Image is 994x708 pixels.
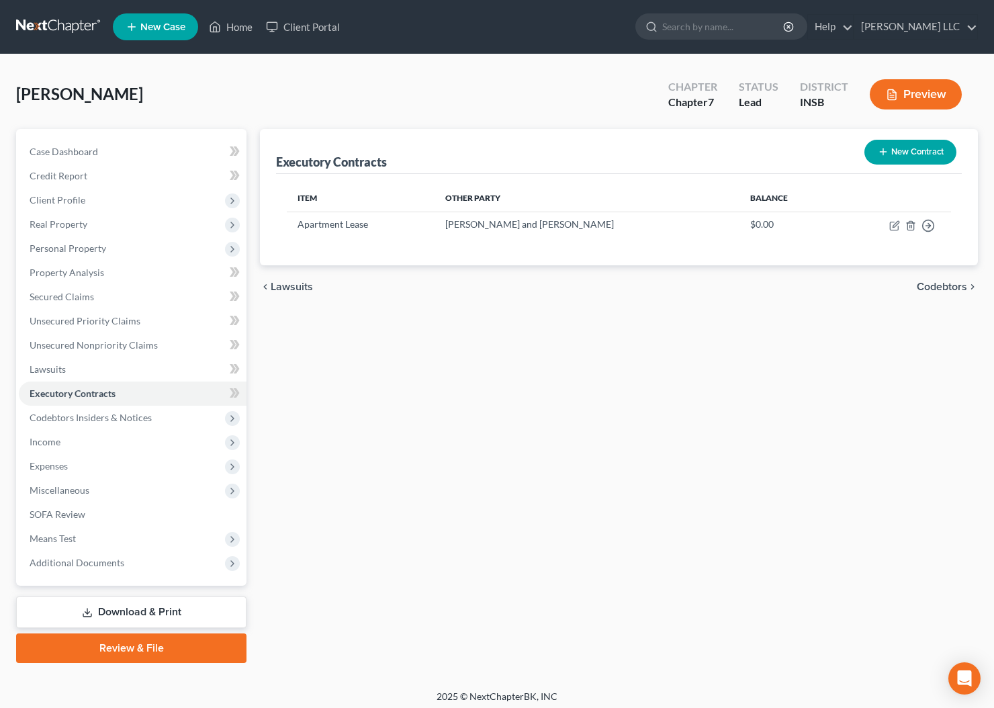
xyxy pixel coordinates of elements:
a: Credit Report [19,164,246,188]
a: Help [808,15,853,39]
td: $0.00 [739,212,834,238]
span: Personal Property [30,242,106,254]
div: INSB [800,95,848,110]
a: Client Portal [259,15,347,39]
div: Chapter [668,79,717,95]
i: chevron_left [260,281,271,292]
a: Home [202,15,259,39]
span: Income [30,436,60,447]
a: Unsecured Nonpriority Claims [19,333,246,357]
a: Review & File [16,633,246,663]
div: Open Intercom Messenger [948,662,981,695]
a: Lawsuits [19,357,246,382]
div: Executory Contracts [276,154,387,170]
th: Balance [739,185,834,212]
input: Search by name... [662,14,785,39]
div: District [800,79,848,95]
span: Executory Contracts [30,388,116,399]
i: chevron_right [967,281,978,292]
div: Chapter [668,95,717,110]
span: SOFA Review [30,508,85,520]
span: Unsecured Priority Claims [30,315,140,326]
th: Other Party [435,185,739,212]
td: Apartment Lease [287,212,435,238]
a: [PERSON_NAME] LLC [854,15,977,39]
button: New Contract [864,140,956,165]
span: Credit Report [30,170,87,181]
span: Client Profile [30,194,85,206]
span: Additional Documents [30,557,124,568]
a: SOFA Review [19,502,246,527]
span: Secured Claims [30,291,94,302]
span: Property Analysis [30,267,104,278]
span: [PERSON_NAME] [16,84,143,103]
div: Lead [739,95,778,110]
a: Unsecured Priority Claims [19,309,246,333]
td: [PERSON_NAME] and [PERSON_NAME] [435,212,739,238]
a: Secured Claims [19,285,246,309]
button: Preview [870,79,962,109]
span: Lawsuits [30,363,66,375]
button: Codebtors chevron_right [917,281,978,292]
div: Status [739,79,778,95]
a: Property Analysis [19,261,246,285]
button: chevron_left Lawsuits [260,281,313,292]
a: Executory Contracts [19,382,246,406]
span: New Case [140,22,185,32]
span: Miscellaneous [30,484,89,496]
th: Item [287,185,435,212]
span: Codebtors [917,281,967,292]
span: 7 [708,95,714,108]
span: Real Property [30,218,87,230]
a: Case Dashboard [19,140,246,164]
span: Lawsuits [271,281,313,292]
span: Case Dashboard [30,146,98,157]
span: Expenses [30,460,68,472]
span: Means Test [30,533,76,544]
span: Unsecured Nonpriority Claims [30,339,158,351]
a: Download & Print [16,596,246,628]
span: Codebtors Insiders & Notices [30,412,152,423]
